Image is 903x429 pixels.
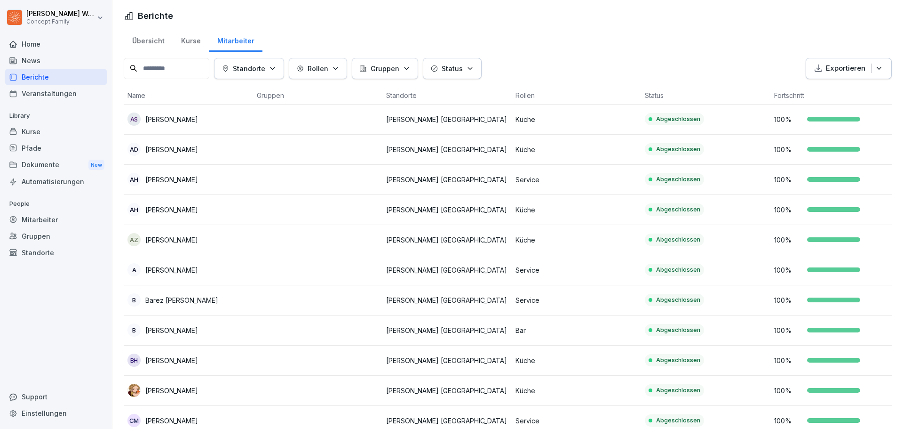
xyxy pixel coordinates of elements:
[656,235,700,244] p: Abgeschlossen
[774,295,802,305] p: 100 %
[5,36,107,52] a: Home
[774,145,802,154] p: 100 %
[515,145,637,154] p: Küche
[5,69,107,85] a: Berichte
[127,263,141,276] div: A
[138,9,173,22] h1: Berichte
[5,123,107,140] a: Kurse
[656,115,700,123] p: Abgeschlossen
[5,196,107,211] p: People
[145,295,218,305] p: Barez [PERSON_NAME]
[515,205,637,215] p: Küche
[145,356,198,365] p: [PERSON_NAME]
[5,405,107,421] div: Einstellungen
[423,58,482,79] button: Status
[26,18,95,25] p: Concept Family
[656,386,700,395] p: Abgeschlossen
[774,356,802,365] p: 100 %
[145,265,198,275] p: [PERSON_NAME]
[515,386,637,396] p: Küche
[386,356,508,365] p: [PERSON_NAME] [GEOGRAPHIC_DATA]
[127,384,141,397] img: gl91fgz8pjwqs931pqurrzcv.png
[145,175,198,185] p: [PERSON_NAME]
[127,113,141,126] div: AS
[515,295,637,305] p: Service
[5,140,107,156] a: Pfade
[826,63,865,74] p: Exportieren
[127,414,141,427] div: CM
[656,145,700,154] p: Abgeschlossen
[5,85,107,102] div: Veranstaltungen
[386,205,508,215] p: [PERSON_NAME] [GEOGRAPHIC_DATA]
[515,175,637,185] p: Service
[233,64,265,73] p: Standorte
[386,175,508,185] p: [PERSON_NAME] [GEOGRAPHIC_DATA]
[806,58,892,79] button: Exportieren
[371,64,399,73] p: Gruppen
[5,228,107,244] a: Gruppen
[5,389,107,405] div: Support
[442,64,463,73] p: Status
[145,325,198,335] p: [PERSON_NAME]
[641,87,770,105] th: Status
[656,356,700,364] p: Abgeschlossen
[5,211,107,228] div: Mitarbeiter
[656,266,700,274] p: Abgeschlossen
[289,58,347,79] button: Rollen
[88,160,104,170] div: New
[386,235,508,245] p: [PERSON_NAME] [GEOGRAPHIC_DATA]
[386,265,508,275] p: [PERSON_NAME] [GEOGRAPHIC_DATA]
[656,205,700,214] p: Abgeschlossen
[774,205,802,215] p: 100 %
[386,295,508,305] p: [PERSON_NAME] [GEOGRAPHIC_DATA]
[774,265,802,275] p: 100 %
[173,28,209,52] a: Kurse
[5,156,107,174] div: Dokumente
[209,28,262,52] div: Mitarbeiter
[352,58,418,79] button: Gruppen
[124,28,173,52] a: Übersicht
[515,265,637,275] p: Service
[26,10,95,18] p: [PERSON_NAME] Weichsel
[5,156,107,174] a: DokumenteNew
[386,325,508,335] p: [PERSON_NAME] [GEOGRAPHIC_DATA]
[774,114,802,124] p: 100 %
[145,114,198,124] p: [PERSON_NAME]
[386,416,508,426] p: [PERSON_NAME] [GEOGRAPHIC_DATA]
[656,416,700,425] p: Abgeschlossen
[386,386,508,396] p: [PERSON_NAME] [GEOGRAPHIC_DATA]
[515,235,637,245] p: Küche
[127,354,141,367] div: BH
[515,114,637,124] p: Küche
[145,145,198,154] p: [PERSON_NAME]
[5,173,107,190] a: Automatisierungen
[145,205,198,215] p: [PERSON_NAME]
[774,325,802,335] p: 100 %
[145,416,198,426] p: [PERSON_NAME]
[145,235,198,245] p: [PERSON_NAME]
[5,108,107,123] p: Library
[124,87,253,105] th: Name
[515,325,637,335] p: Bar
[5,52,107,69] div: News
[512,87,641,105] th: Rollen
[127,233,141,246] div: AZ
[5,244,107,261] a: Standorte
[386,145,508,154] p: [PERSON_NAME] [GEOGRAPHIC_DATA]
[656,296,700,304] p: Abgeschlossen
[515,356,637,365] p: Küche
[774,235,802,245] p: 100 %
[656,326,700,334] p: Abgeschlossen
[127,293,141,307] div: B
[386,114,508,124] p: [PERSON_NAME] [GEOGRAPHIC_DATA]
[774,416,802,426] p: 100 %
[127,173,141,186] div: AH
